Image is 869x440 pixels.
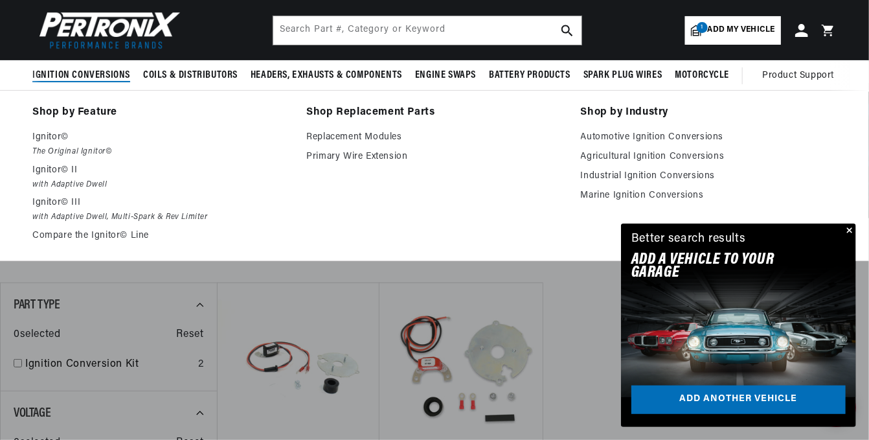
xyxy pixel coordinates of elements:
button: search button [553,16,581,45]
a: Ignitor© III with Adaptive Dwell, Multi-Spark & Rev Limiter [32,195,288,224]
a: Primary Wire Extension [306,149,562,165]
a: Shop Replacement Parts [306,104,562,122]
a: Shop by Industry [581,104,837,122]
span: Ignition Conversions [32,69,130,82]
div: Better search results [631,230,746,249]
summary: Coils & Distributors [137,60,244,91]
summary: Spark Plug Wires [577,60,669,91]
img: Pertronix [32,8,181,52]
a: Add another vehicle [631,386,846,415]
span: Part Type [14,299,60,312]
p: Ignitor© III [32,195,288,211]
span: Spark Plug Wires [583,69,662,82]
h2: Add A VEHICLE to your garage [631,253,813,280]
a: Replacement Modules [306,130,562,145]
span: Reset [177,327,204,343]
a: Shop by Feature [32,104,288,122]
em: with Adaptive Dwell, Multi-Spark & Rev Limiter [32,211,288,224]
a: 1Add my vehicle [685,16,781,45]
a: Ignitor© II with Adaptive Dwell [32,163,288,192]
p: Ignitor© [32,130,288,145]
span: Headers, Exhausts & Components [251,69,402,82]
summary: Product Support [762,60,841,91]
a: Ignition Conversion Kit [25,356,193,373]
a: Agricultural Ignition Conversions [581,149,837,165]
em: The Original Ignitor© [32,145,288,159]
p: Ignitor© II [32,163,288,178]
span: 0 selected [14,327,60,343]
span: Engine Swaps [415,69,476,82]
a: Industrial Ignition Conversions [581,168,837,184]
button: Close [841,224,856,239]
span: Add my vehicle [708,24,775,36]
span: Motorcycle [675,69,729,82]
span: Coils & Distributors [143,69,238,82]
em: with Adaptive Dwell [32,178,288,192]
a: Marine Ignition Conversions [581,188,837,203]
div: 2 [198,356,204,373]
summary: Battery Products [482,60,577,91]
a: Compare the Ignitor© Line [32,228,288,244]
summary: Headers, Exhausts & Components [244,60,409,91]
summary: Engine Swaps [409,60,482,91]
summary: Ignition Conversions [32,60,137,91]
span: Product Support [762,69,834,83]
a: Ignitor© The Original Ignitor© [32,130,288,159]
a: Automotive Ignition Conversions [581,130,837,145]
span: Battery Products [489,69,570,82]
summary: Motorcycle [668,60,736,91]
span: 1 [697,22,708,33]
span: Voltage [14,407,51,420]
input: Search Part #, Category or Keyword [273,16,581,45]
